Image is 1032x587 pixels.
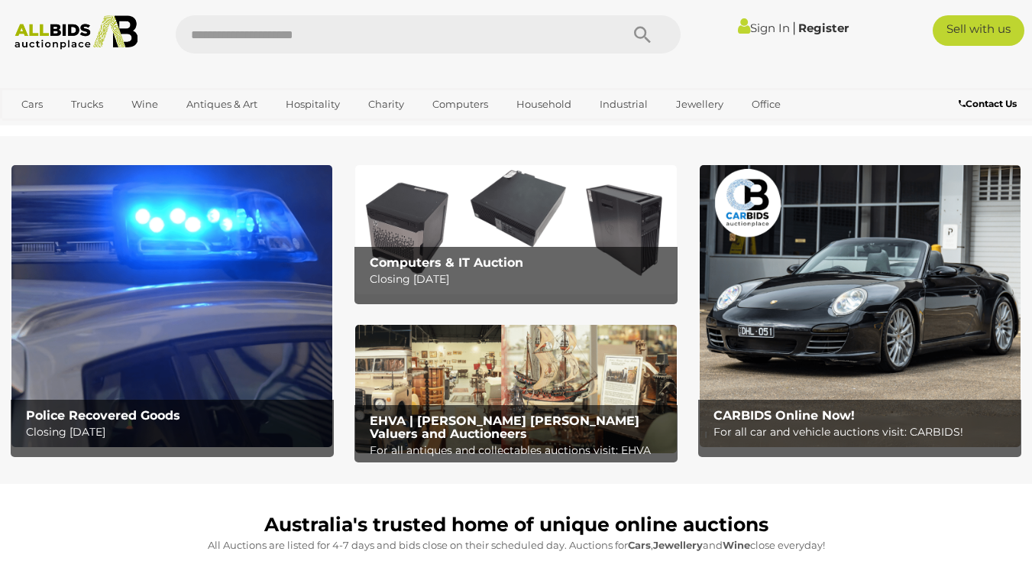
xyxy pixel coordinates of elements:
strong: Cars [628,539,651,551]
a: Computers & IT Auction Computers & IT Auction Closing [DATE] [355,165,676,293]
p: Closing [DATE] [370,270,670,289]
strong: Jewellery [653,539,703,551]
p: For all car and vehicle auctions visit: CARBIDS! [713,423,1014,442]
a: Trucks [61,92,113,117]
a: Sell with us [933,15,1024,46]
p: For all antiques and collectables auctions visit: EHVA [370,441,670,460]
a: Sports [11,117,63,142]
b: Computers & IT Auction [370,255,523,270]
a: CARBIDS Online Now! CARBIDS Online Now! For all car and vehicle auctions visit: CARBIDS! [700,165,1021,446]
strong: Wine [723,539,750,551]
button: Search [604,15,681,54]
a: Antiques & Art [176,92,267,117]
b: EHVA | [PERSON_NAME] [PERSON_NAME] Valuers and Auctioneers [370,413,639,442]
span: | [792,19,796,36]
img: EHVA | Evans Hastings Valuers and Auctioneers [355,325,676,453]
a: [GEOGRAPHIC_DATA] [71,117,199,142]
img: Police Recovered Goods [11,165,332,446]
b: Contact Us [959,98,1017,109]
p: Closing [DATE] [26,423,326,442]
b: Police Recovered Goods [26,408,180,423]
a: Household [506,92,581,117]
img: CARBIDS Online Now! [700,165,1021,446]
a: EHVA | Evans Hastings Valuers and Auctioneers EHVA | [PERSON_NAME] [PERSON_NAME] Valuers and Auct... [355,325,676,453]
a: Sign In [738,21,790,35]
a: Industrial [590,92,658,117]
img: Computers & IT Auction [355,165,676,293]
a: Police Recovered Goods Police Recovered Goods Closing [DATE] [11,165,332,446]
img: Allbids.com.au [8,15,145,50]
a: Cars [11,92,53,117]
a: Register [798,21,849,35]
a: Wine [121,92,168,117]
b: CARBIDS Online Now! [713,408,855,423]
a: Hospitality [276,92,350,117]
a: Computers [422,92,498,117]
a: Office [742,92,791,117]
a: Jewellery [666,92,733,117]
a: Contact Us [959,96,1021,112]
p: All Auctions are listed for 4-7 days and bids close on their scheduled day. Auctions for , and cl... [19,537,1013,554]
h1: Australia's trusted home of unique online auctions [19,514,1013,536]
a: Charity [358,92,414,117]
